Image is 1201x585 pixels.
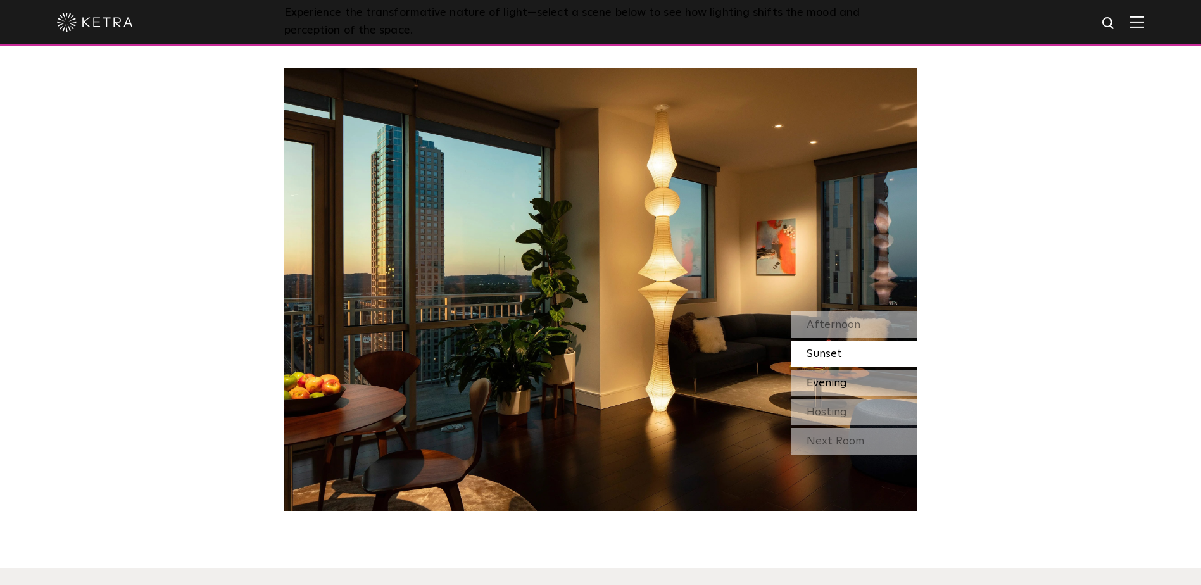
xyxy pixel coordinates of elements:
[807,348,842,360] span: Sunset
[1130,16,1144,28] img: Hamburger%20Nav.svg
[807,406,847,418] span: Hosting
[57,13,133,32] img: ketra-logo-2019-white
[791,428,917,455] div: Next Room
[807,377,847,389] span: Evening
[1101,16,1117,32] img: search icon
[284,68,917,511] img: SS_HBD_LivingRoom_Desktop_02
[807,319,860,330] span: Afternoon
